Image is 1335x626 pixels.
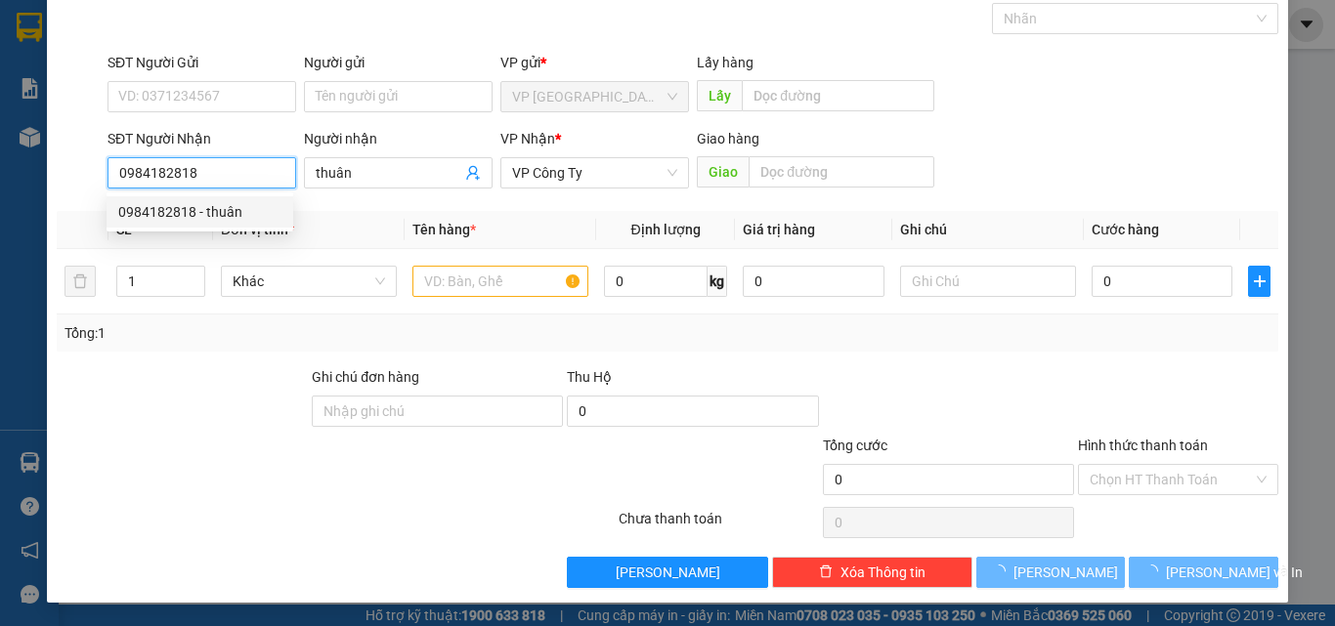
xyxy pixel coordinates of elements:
[976,557,1126,588] button: [PERSON_NAME]
[107,196,293,228] div: 0984182818 - thuân
[697,131,759,146] span: Giao hàng
[1248,266,1270,297] button: plus
[742,80,934,111] input: Dọc đường
[616,562,720,583] span: [PERSON_NAME]
[1078,438,1208,453] label: Hình thức thanh toán
[412,222,476,237] span: Tên hàng
[743,266,883,297] input: 0
[697,55,754,70] span: Lấy hàng
[1166,562,1303,583] span: [PERSON_NAME] và In
[1013,562,1118,583] span: [PERSON_NAME]
[108,128,296,149] div: SĐT Người Nhận
[823,438,887,453] span: Tổng cước
[617,508,821,542] div: Chưa thanh toán
[1129,557,1278,588] button: [PERSON_NAME] và In
[840,562,926,583] span: Xóa Thông tin
[233,267,385,296] span: Khác
[512,82,677,111] span: VP Tân Bình
[500,131,555,146] span: VP Nhận
[697,156,749,188] span: Giao
[819,564,833,580] span: delete
[892,211,1084,249] th: Ghi chú
[749,156,934,188] input: Dọc đường
[304,52,493,73] div: Người gửi
[1092,222,1159,237] span: Cước hàng
[312,369,419,385] label: Ghi chú đơn hàng
[708,266,727,297] span: kg
[630,222,700,237] span: Định lượng
[108,52,296,73] div: SĐT Người Gửi
[567,557,767,588] button: [PERSON_NAME]
[772,557,972,588] button: deleteXóa Thông tin
[743,222,815,237] span: Giá trị hàng
[304,128,493,149] div: Người nhận
[500,52,689,73] div: VP gửi
[118,201,281,223] div: 0984182818 - thuân
[412,266,588,297] input: VD: Bàn, Ghế
[65,266,96,297] button: delete
[900,266,1076,297] input: Ghi Chú
[992,564,1013,578] span: loading
[465,165,481,181] span: user-add
[1144,564,1166,578] span: loading
[512,158,677,188] span: VP Công Ty
[65,322,517,344] div: Tổng: 1
[697,80,742,111] span: Lấy
[567,369,612,385] span: Thu Hộ
[1249,273,1270,289] span: plus
[312,396,563,427] input: Ghi chú đơn hàng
